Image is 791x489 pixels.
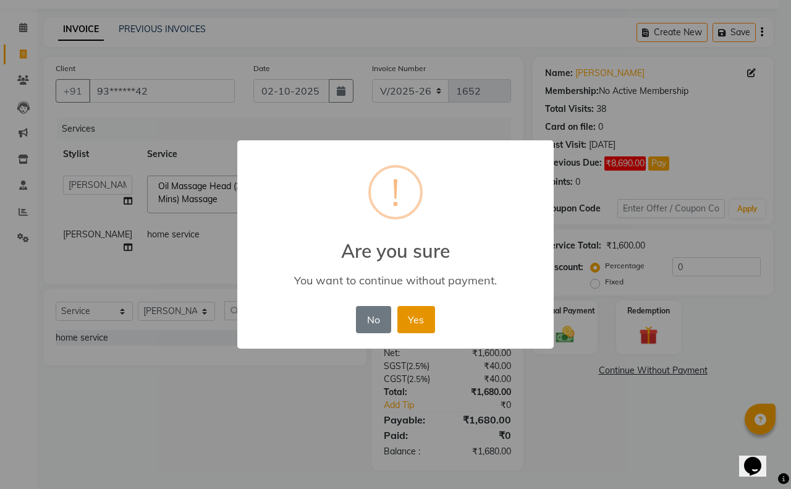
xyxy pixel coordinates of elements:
button: No [356,306,391,333]
div: You want to continue without payment. [255,273,536,287]
div: ! [391,168,400,217]
h2: Are you sure [237,225,554,262]
button: Yes [397,306,435,333]
iframe: chat widget [739,440,779,477]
